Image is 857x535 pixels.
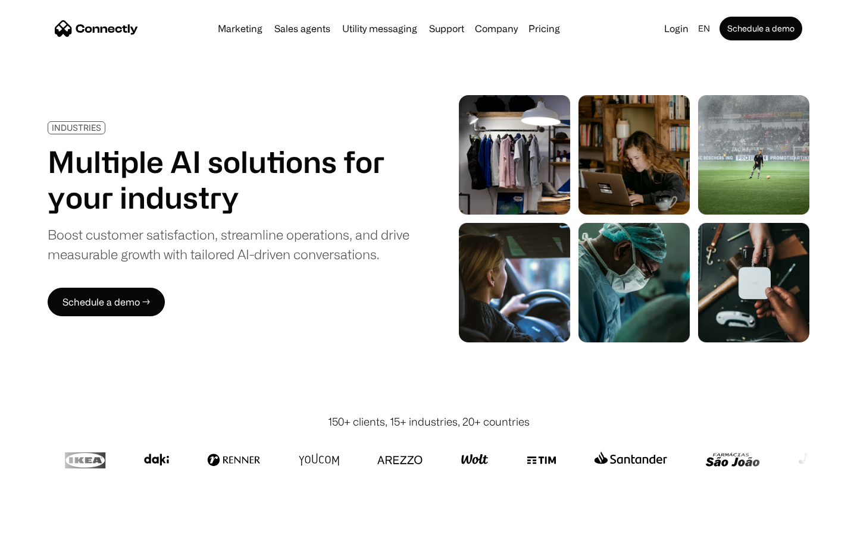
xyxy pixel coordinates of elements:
div: INDUSTRIES [52,123,101,132]
a: Pricing [524,24,565,33]
a: Schedule a demo → [48,288,165,316]
a: Login [659,20,693,37]
aside: Language selected: English [12,513,71,531]
a: Support [424,24,469,33]
div: Company [471,20,521,37]
div: en [693,20,717,37]
a: Utility messaging [337,24,422,33]
div: Company [475,20,518,37]
h1: Multiple AI solutions for your industry [48,144,409,215]
a: Sales agents [270,24,335,33]
div: 150+ clients, 15+ industries, 20+ countries [328,414,530,430]
div: en [698,20,710,37]
ul: Language list [24,514,71,531]
a: Marketing [213,24,267,33]
a: Schedule a demo [720,17,802,40]
a: home [55,20,138,37]
div: Boost customer satisfaction, streamline operations, and drive measurable growth with tailored AI-... [48,225,409,264]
